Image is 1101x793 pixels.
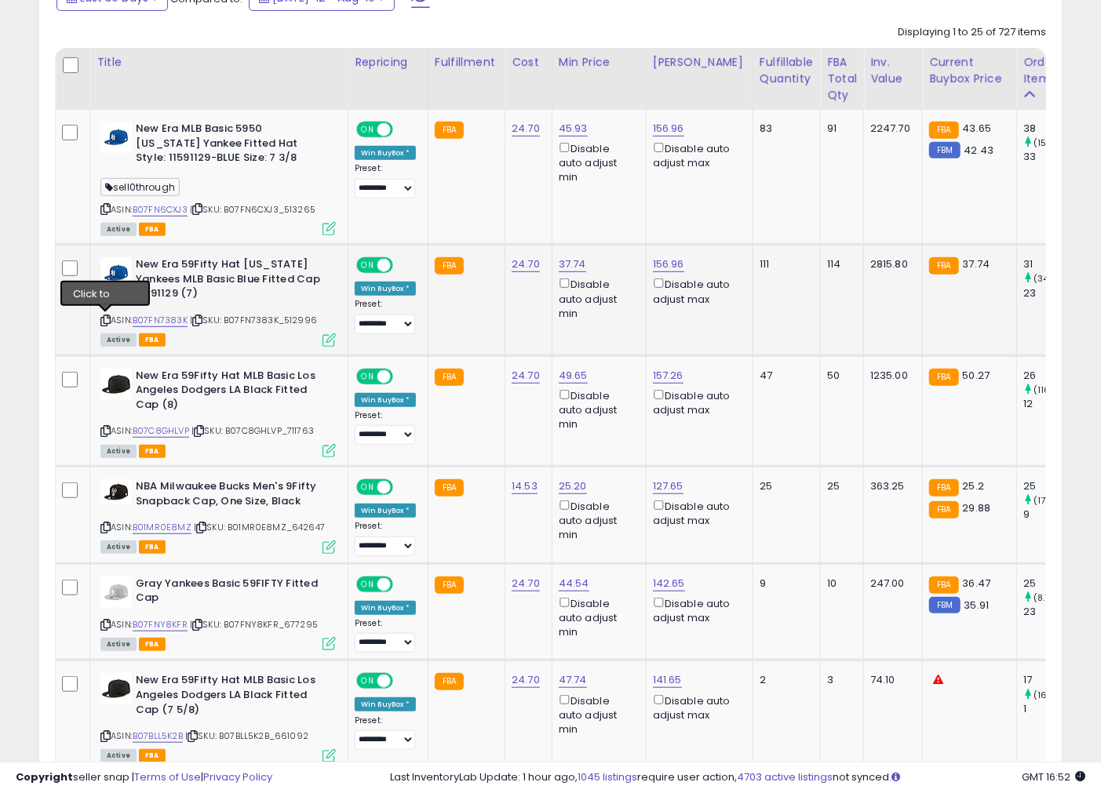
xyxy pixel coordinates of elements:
[827,479,851,493] div: 25
[100,257,132,289] img: 41sZ84w797L._SL40_.jpg
[391,123,416,136] span: OFF
[358,369,377,383] span: ON
[870,577,910,591] div: 247.00
[653,576,685,591] a: 142.65
[391,369,416,383] span: OFF
[190,314,317,326] span: | SKU: B07FN7383K_512996
[435,369,464,386] small: FBA
[559,387,634,431] div: Disable auto adjust min
[435,257,464,275] small: FBA
[136,577,326,609] b: Gray Yankees Basic 59FIFTY Fitted Cap
[133,618,188,631] a: B07FNY8KFR
[653,595,741,625] div: Disable auto adjust max
[355,715,416,751] div: Preset:
[653,256,684,272] a: 156.96
[929,142,960,158] small: FBM
[870,257,910,271] div: 2815.80
[358,481,377,494] span: ON
[929,577,958,594] small: FBA
[139,638,166,651] span: FBA
[760,54,814,87] div: Fulfillable Quantity
[737,769,833,784] a: 4703 active listings
[870,54,916,87] div: Inv. value
[100,369,336,456] div: ASIN:
[100,479,132,504] img: 41psULZe2EL._SL40_.jpg
[653,121,684,136] a: 156.96
[391,675,416,688] span: OFF
[559,275,634,320] div: Disable auto adjust min
[653,140,741,170] div: Disable auto adjust max
[435,54,498,71] div: Fulfillment
[512,256,540,272] a: 24.70
[760,577,808,591] div: 9
[355,282,416,296] div: Win BuyBox *
[100,577,336,649] div: ASIN:
[139,333,166,347] span: FBA
[355,299,416,334] div: Preset:
[136,122,326,169] b: New Era MLB Basic 5950 [US_STATE] Yankee Fitted Hat Style: 11591129-BLUE Size: 7 3/8
[435,673,464,690] small: FBA
[435,122,464,139] small: FBA
[355,697,416,711] div: Win BuyBox *
[653,478,684,494] a: 127.65
[653,54,746,71] div: [PERSON_NAME]
[827,369,851,383] div: 50
[929,501,958,518] small: FBA
[355,54,421,71] div: Repricing
[355,163,416,198] div: Preset:
[559,576,589,591] a: 44.54
[391,481,416,494] span: OFF
[963,121,992,136] span: 43.65
[760,257,808,271] div: 111
[964,143,994,158] span: 42.43
[512,121,540,136] a: 24.70
[653,672,682,688] a: 141.65
[190,618,318,631] span: | SKU: B07FNY8KFR_677295
[100,479,336,552] div: ASIN:
[1023,397,1087,411] div: 12
[435,479,464,497] small: FBA
[1022,769,1085,784] span: 2025-09-10 16:52 GMT
[559,497,634,542] div: Disable auto adjust min
[134,769,201,784] a: Terms of Use
[929,479,958,497] small: FBA
[139,445,166,458] span: FBA
[133,314,188,327] a: B07FN7383K
[136,479,326,512] b: NBA Milwaukee Bucks Men's 9Fifty Snapback Cap, One Size, Black
[16,770,272,785] div: seller snap | |
[139,540,166,554] span: FBA
[100,673,132,704] img: 31UQBjxDn7L._SL40_.jpg
[185,729,308,742] span: | SKU: B07BLL5K2B_661092
[100,122,336,234] div: ASIN:
[191,424,314,437] span: | SKU: B07C8GHLVP_711763
[1023,369,1087,383] div: 26
[559,672,587,688] a: 47.74
[390,770,1085,785] div: Last InventoryLab Update: 1 hour ago, require user action, not synced.
[100,223,137,236] span: All listings currently available for purchase on Amazon
[653,275,741,306] div: Disable auto adjust max
[136,673,326,721] b: New Era 59Fifty Hat MLB Basic Los Angeles Dodgers LA Black Fitted Cap (7 5/8)
[559,121,588,136] a: 45.93
[559,54,640,71] div: Min Price
[355,504,416,518] div: Win BuyBox *
[963,256,990,271] span: 37.74
[391,259,416,272] span: OFF
[100,333,137,347] span: All listings currently available for purchase on Amazon
[194,521,325,533] span: | SKU: B01MR0E8MZ_642647
[1023,673,1087,687] div: 17
[100,638,137,651] span: All listings currently available for purchase on Amazon
[1034,591,1061,604] small: (8.7%)
[653,497,741,528] div: Disable auto adjust max
[391,577,416,591] span: OFF
[136,257,326,305] b: New Era 59Fifty Hat [US_STATE] Yankees MLB Basic Blue Fitted Cap 11591129 (7)
[512,368,540,384] a: 24.70
[355,601,416,615] div: Win BuyBox *
[1034,689,1071,701] small: (1600%)
[136,369,326,417] b: New Era 59Fifty Hat MLB Basic Los Angeles Dodgers LA Black Fitted Cap (8)
[512,478,538,494] a: 14.53
[827,122,851,136] div: 91
[435,577,464,594] small: FBA
[358,675,377,688] span: ON
[100,257,336,344] div: ASIN:
[929,257,958,275] small: FBA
